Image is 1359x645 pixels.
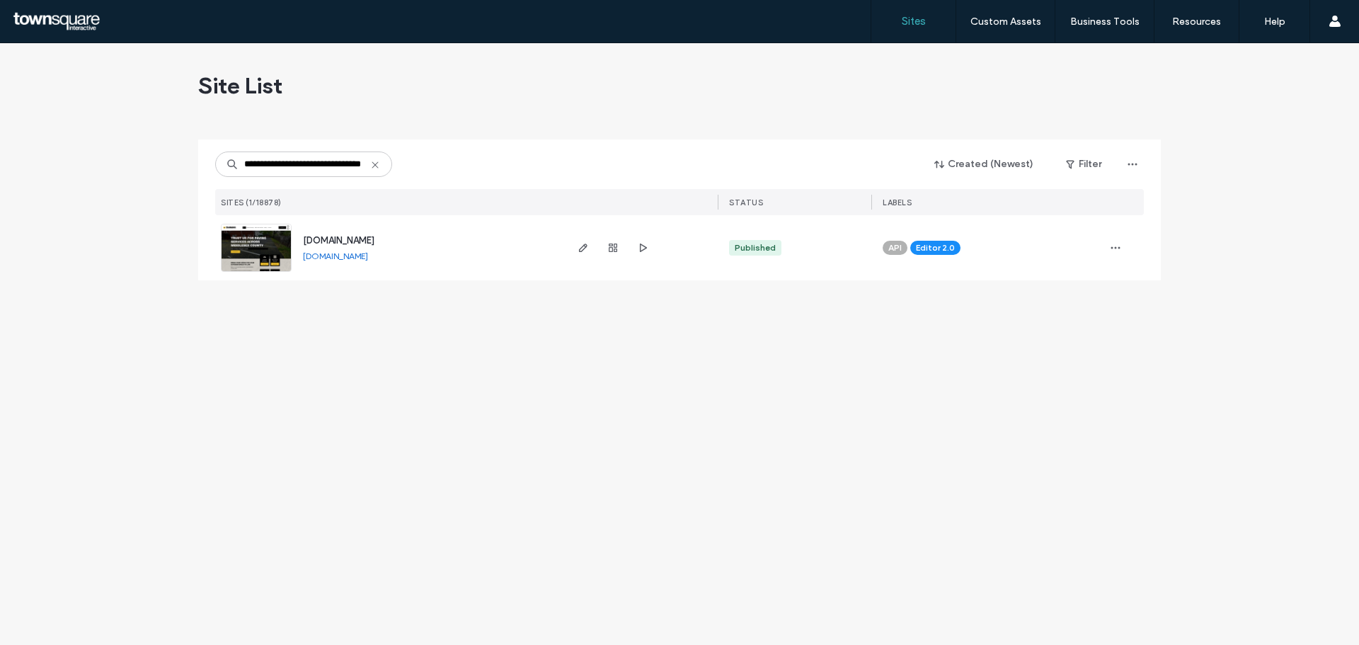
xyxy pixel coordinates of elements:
div: Published [735,241,776,254]
span: API [888,241,902,254]
a: [DOMAIN_NAME] [303,235,374,246]
label: Sites [902,15,926,28]
span: STATUS [729,198,763,207]
button: Filter [1052,153,1116,176]
span: Editor 2.0 [916,241,955,254]
label: Custom Assets [970,16,1041,28]
span: LABELS [883,198,912,207]
button: Created (Newest) [922,153,1046,176]
span: SITES (1/18878) [221,198,282,207]
label: Business Tools [1070,16,1140,28]
span: Help [32,10,61,23]
label: Help [1264,16,1285,28]
a: [DOMAIN_NAME] [303,251,368,261]
span: Site List [198,72,282,100]
label: Resources [1172,16,1221,28]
